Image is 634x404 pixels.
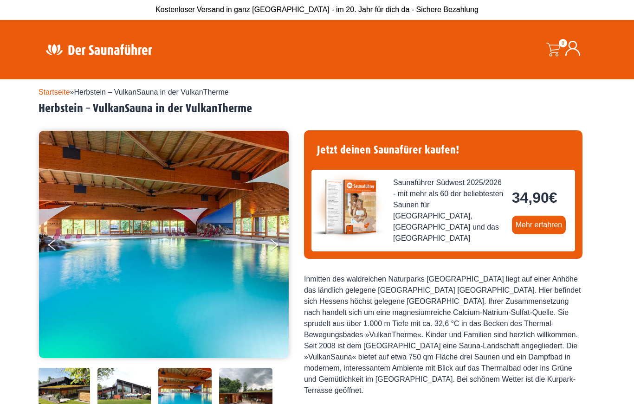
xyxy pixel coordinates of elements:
[39,102,595,116] h2: Herbstein – VulkanSauna in der VulkanTherme
[48,235,71,258] button: Previous
[155,6,479,13] span: Kostenloser Versand in ganz [GEOGRAPHIC_DATA] - im 20. Jahr für dich da - Sichere Bezahlung
[304,274,582,396] div: Inmitten des waldreichen Naturparks [GEOGRAPHIC_DATA] liegt auf einer Anhöhe das ländlich gelegen...
[512,189,557,206] bdi: 34,90
[549,189,557,206] span: €
[512,216,566,234] a: Mehr erfahren
[311,170,386,244] img: der-saunafuehrer-2025-suedwest.jpg
[39,88,70,96] a: Startseite
[269,235,292,258] button: Next
[559,39,567,47] span: 0
[311,138,575,162] h4: Jetzt deinen Saunafürer kaufen!
[74,88,229,96] span: Herbstein – VulkanSauna in der VulkanTherme
[39,88,229,96] span: »
[393,177,505,244] span: Saunaführer Südwest 2025/2026 - mit mehr als 60 der beliebtesten Saunen für [GEOGRAPHIC_DATA], [G...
